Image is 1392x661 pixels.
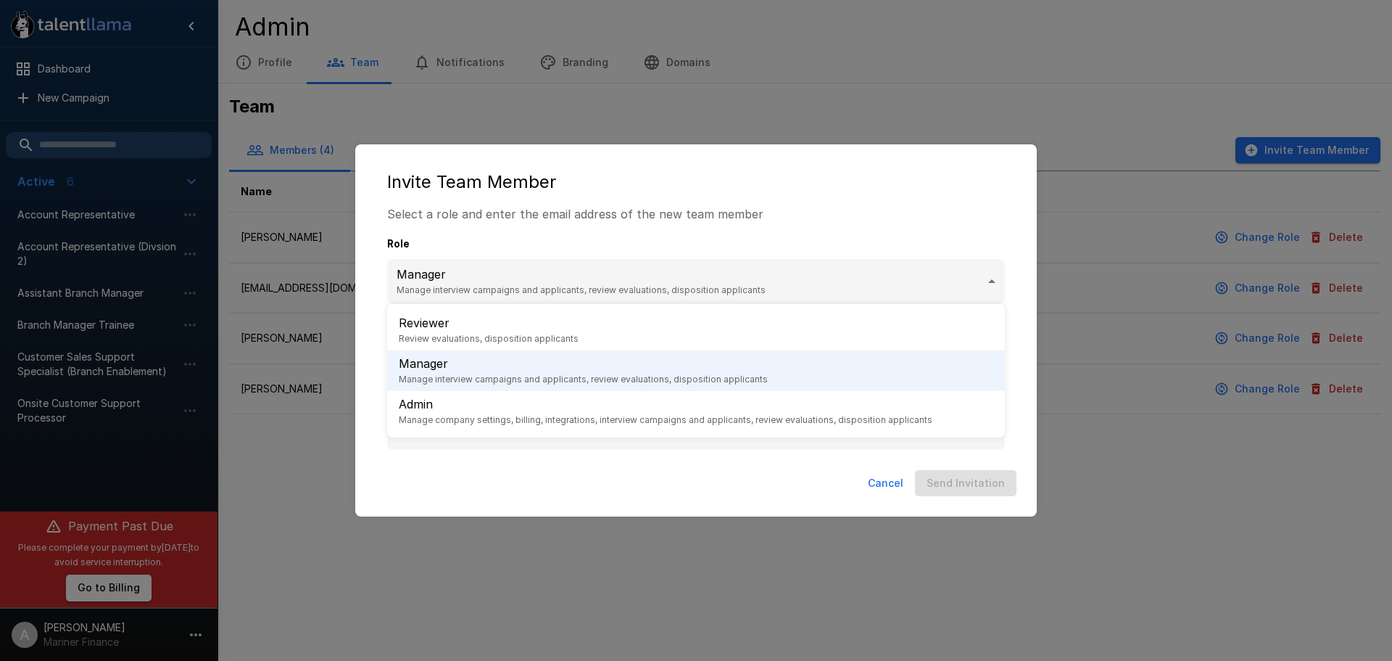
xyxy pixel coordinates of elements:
[399,413,932,427] span: Manage company settings, billing, integrations, interview campaigns and applicants, review evalua...
[399,314,579,332] p: Reviewer
[399,332,579,346] span: Review evaluations, disposition applicants
[399,395,932,413] p: Admin
[399,372,768,387] span: Manage interview campaigns and applicants, review evaluations, disposition applicants
[399,355,768,372] p: Manager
